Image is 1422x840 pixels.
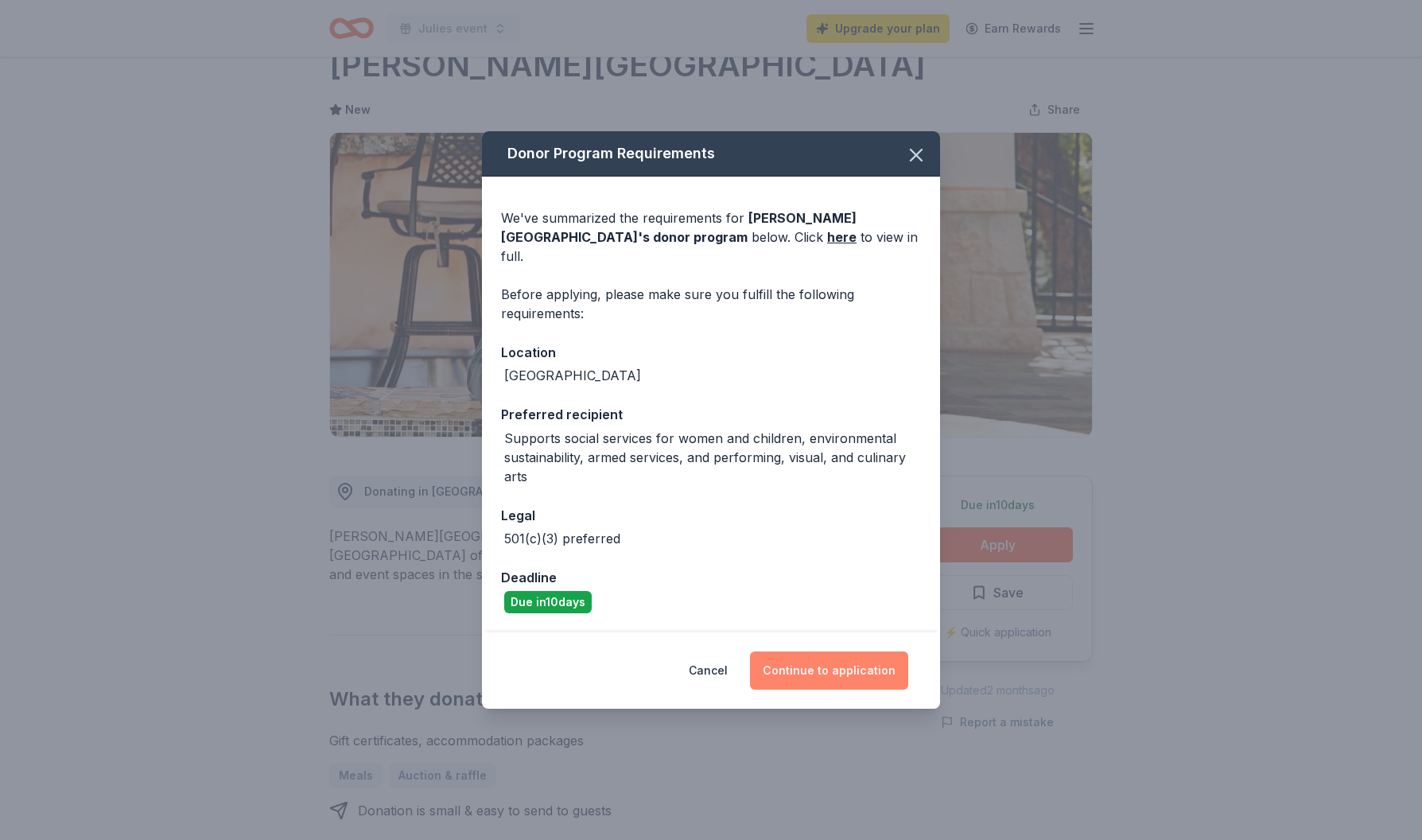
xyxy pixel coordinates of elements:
div: Due in 10 days [504,591,592,613]
div: [GEOGRAPHIC_DATA] [504,366,641,385]
button: Cancel [689,651,728,690]
div: We've summarized the requirements for below. Click to view in full. [501,208,921,266]
div: Legal [501,505,921,526]
button: Continue to application [750,651,908,690]
div: Deadline [501,567,921,588]
div: Before applying, please make sure you fulfill the following requirements: [501,285,921,323]
a: here [827,227,857,247]
div: Preferred recipient [501,404,921,425]
div: Donor Program Requirements [482,131,940,177]
div: Supports social services for women and children, environmental sustainability, armed services, an... [504,429,921,486]
div: 501(c)(3) preferred [504,529,620,548]
div: Location [501,342,921,363]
